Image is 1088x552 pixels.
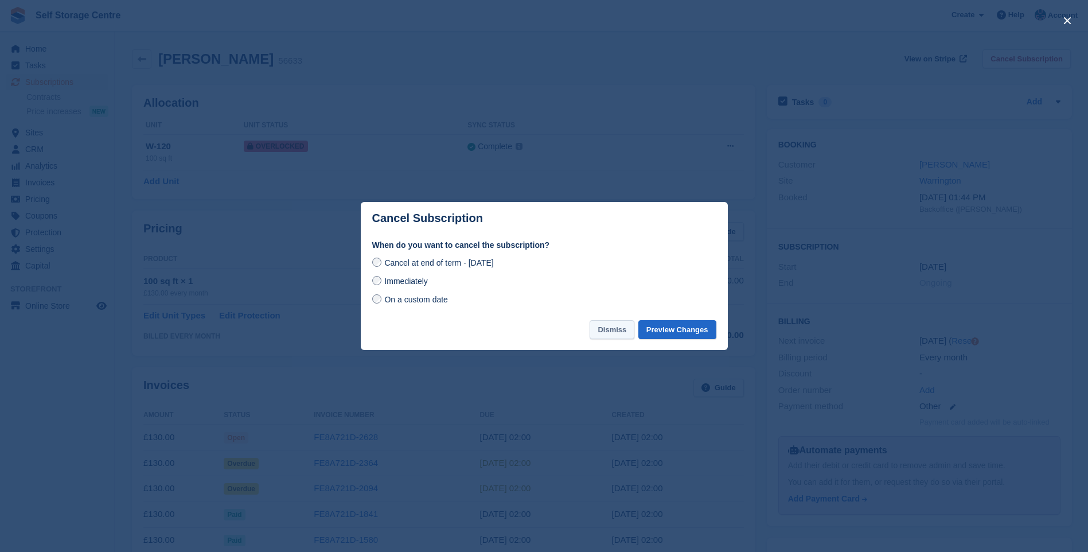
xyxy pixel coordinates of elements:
button: close [1058,11,1077,30]
p: Cancel Subscription [372,212,483,225]
input: Immediately [372,276,381,285]
label: When do you want to cancel the subscription? [372,239,716,251]
span: Immediately [384,277,427,286]
button: Preview Changes [638,320,716,339]
span: Cancel at end of term - [DATE] [384,258,493,267]
input: On a custom date [372,294,381,304]
button: Dismiss [590,320,634,339]
input: Cancel at end of term - [DATE] [372,258,381,267]
span: On a custom date [384,295,448,304]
